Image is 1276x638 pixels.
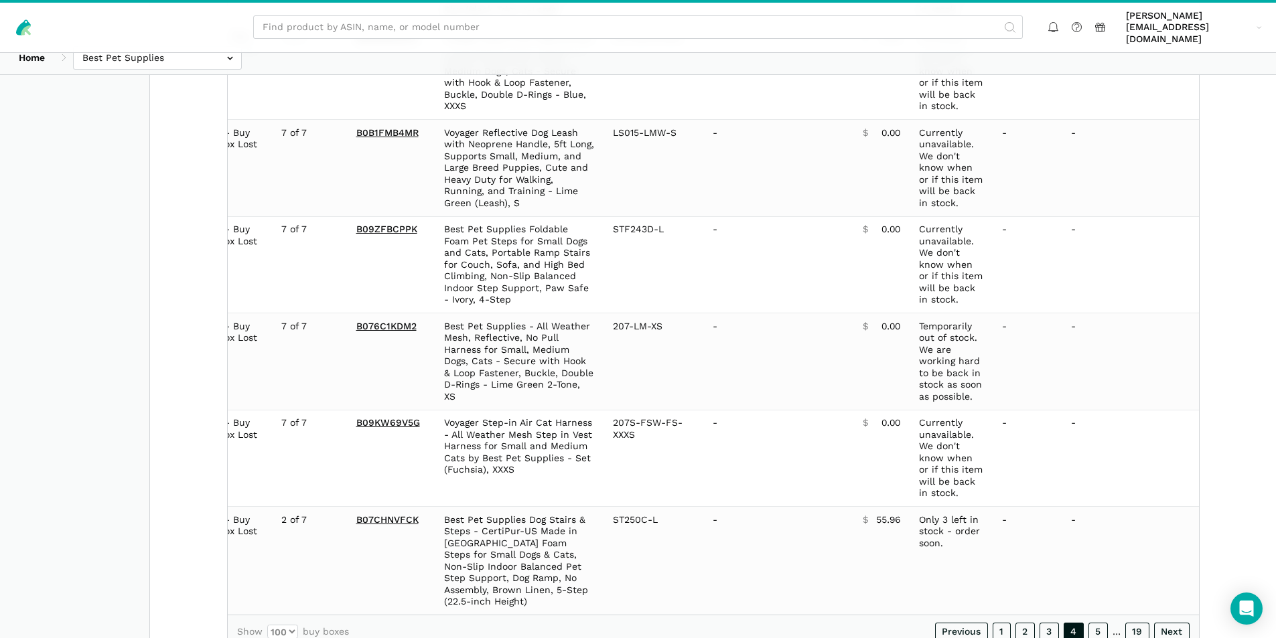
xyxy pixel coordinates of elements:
td: 7 of 7 [272,120,347,217]
td: Temporarily out of stock. We are working hard to be back in stock as soon as possible. [910,313,993,410]
td: Currently unavailable. We don't know when or if this item will be back in stock. [910,216,993,313]
td: 1 - Buy Box Lost [209,313,272,410]
td: ST250C-L [604,507,703,615]
span: 0.00 [881,224,900,236]
td: - [703,313,853,410]
td: 7 of 7 [272,216,347,313]
td: Best Pet Supplies - All Weather Mesh, Reflective, No Pull Harness for Small, Medium Dogs, Cats - ... [435,313,604,410]
td: 7 of 7 [272,313,347,410]
span: 55.96 [876,514,900,526]
td: Best Pet Supplies Foldable Foam Pet Steps for Small Dogs and Cats, Portable Ramp Stairs for Couch... [435,216,604,313]
td: 2 of 7 [272,507,347,615]
td: 207-LM-XS [604,313,703,410]
td: Best Pet Supplies Dog Stairs & Steps - CertiPur-US Made in [GEOGRAPHIC_DATA] Foam Steps for Small... [435,507,604,615]
td: - [1062,120,1212,217]
a: B0B1FMB4MR [356,127,419,138]
span: $ [863,321,868,333]
td: 1 - Buy Box Lost [209,507,272,615]
td: - [993,120,1062,217]
span: 0.00 [881,321,900,333]
td: 7 of 7 [272,410,347,507]
td: 1 - Buy Box Lost [209,216,272,313]
span: 0.00 [881,127,900,139]
td: Voyager Step-in Air Cat Harness - All Weather Mesh Step in Vest Harness for Small and Medium Cats... [435,410,604,507]
span: $ [863,417,868,429]
td: - [1062,216,1212,313]
a: B09ZFBCPPK [356,224,417,234]
span: $ [863,514,868,526]
td: - [703,216,853,313]
span: … [1113,626,1121,638]
input: Best Pet Supplies [73,46,242,69]
td: 1 - Buy Box Lost [209,120,272,217]
a: Home [9,46,54,69]
span: [PERSON_NAME][EMAIL_ADDRESS][DOMAIN_NAME] [1126,10,1252,46]
a: B09KW69V5G [356,417,420,428]
td: - [1062,313,1212,410]
td: - [993,507,1062,615]
td: - [703,507,853,615]
td: 1 - Buy Box Lost [209,410,272,507]
td: - [703,120,853,217]
span: $ [863,127,868,139]
td: Currently unavailable. We don't know when or if this item will be back in stock. [910,410,993,507]
input: Find product by ASIN, name, or model number [253,15,1023,39]
td: - [993,216,1062,313]
span: $ [863,224,868,236]
span: 0.00 [881,417,900,429]
td: - [1062,507,1212,615]
td: - [1062,410,1212,507]
div: Open Intercom Messenger [1230,592,1263,625]
td: Currently unavailable. We don't know when or if this item will be back in stock. [910,120,993,217]
a: B07CHNVFCK [356,514,419,525]
a: B076C1KDM2 [356,321,417,331]
td: STF243D-L [604,216,703,313]
a: [PERSON_NAME][EMAIL_ADDRESS][DOMAIN_NAME] [1121,7,1267,48]
td: 207S-FSW-FS-XXXS [604,410,703,507]
td: Only 3 left in stock - order soon. [910,507,993,615]
td: LS015-LMW-S [604,120,703,217]
td: - [993,313,1062,410]
td: - [993,410,1062,507]
td: - [703,410,853,507]
td: Voyager Reflective Dog Leash with Neoprene Handle, 5ft Long, Supports Small, Medium, and Large Br... [435,120,604,217]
